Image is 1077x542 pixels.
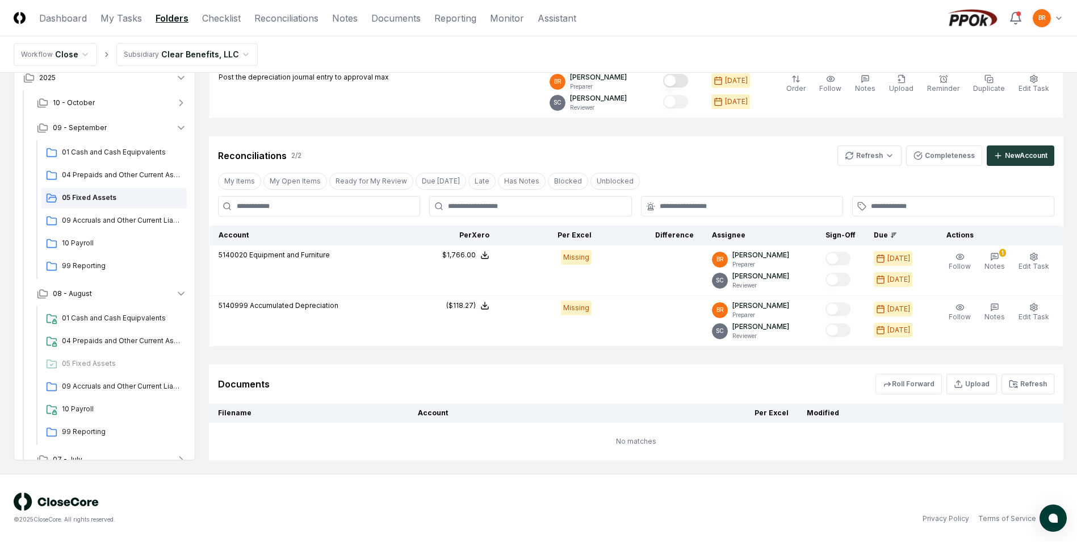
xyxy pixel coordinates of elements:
[570,72,627,82] p: [PERSON_NAME]
[53,123,107,133] span: 09 - September
[28,447,196,472] button: 07 - July
[62,147,182,157] span: 01 Cash and Cash Equipvalents
[703,226,816,245] th: Assignee
[14,90,196,524] div: 2025
[202,11,241,25] a: Checklist
[825,323,850,337] button: Mark complete
[949,262,971,270] span: Follow
[41,234,187,254] a: 10 Payroll
[590,173,640,190] button: Unblocked
[41,422,187,443] a: 99 Reporting
[984,262,1005,270] span: Notes
[219,301,248,310] span: 5140999
[982,250,1007,274] button: 1Notes
[446,301,489,311] button: ($118.27)
[887,304,910,314] div: [DATE]
[62,215,182,226] span: 09 Accruals and Other Current Liabilities
[28,90,196,115] button: 10 - October
[561,250,592,265] div: Missing
[41,399,187,420] a: 10 Payroll
[601,226,703,245] th: Difference
[570,93,627,103] p: [PERSON_NAME]
[39,11,87,25] a: Dashboard
[732,332,789,340] p: Reviewer
[663,74,688,87] button: Mark complete
[889,84,913,93] span: Upload
[561,301,592,315] div: Missing
[1032,8,1052,28] button: BR
[816,226,865,245] th: Sign-Off
[1016,72,1051,96] button: Edit Task
[332,11,358,25] a: Notes
[554,98,561,107] span: SC
[28,281,196,306] button: 08 - August
[490,11,524,25] a: Monitor
[62,336,182,346] span: 04 Prepaids and Other Current Assets
[1019,312,1049,321] span: Edit Task
[978,514,1036,524] a: Terms of Service
[875,374,942,394] button: Roll Forward
[263,173,327,190] button: My Open Items
[946,374,997,394] button: Upload
[28,140,196,281] div: 09 - September
[1019,84,1049,93] span: Edit Task
[937,230,1054,240] div: Actions
[874,230,919,240] div: Due
[855,84,875,93] span: Notes
[1001,374,1054,394] button: Refresh
[14,12,26,24] img: Logo
[14,43,258,66] nav: breadcrumb
[725,97,748,107] div: [DATE]
[14,493,99,511] img: logo
[218,173,261,190] button: My Items
[984,312,1005,321] span: Notes
[53,289,92,299] span: 08 - August
[250,301,338,310] span: Accumulated Depreciation
[396,226,498,245] th: Per Xero
[819,84,841,93] span: Follow
[784,72,808,96] button: Order
[219,230,388,240] div: Account
[41,377,187,397] a: 09 Accruals and Other Current Liabilities
[570,82,627,91] p: Preparer
[53,455,82,465] span: 07 - July
[62,261,182,271] span: 99 Reporting
[973,84,1005,93] span: Duplicate
[156,11,188,25] a: Folders
[1038,14,1046,22] span: BR
[124,49,159,60] div: Subsidiary
[416,173,466,190] button: Due Today
[53,98,95,108] span: 10 - October
[41,331,187,352] a: 04 Prepaids and Other Current Assets
[219,251,248,259] span: 5140020
[62,170,182,180] span: 04 Prepaids and Other Current Assets
[945,9,1000,27] img: PPOk logo
[41,354,187,374] a: 05 Fixed Assets
[28,115,196,140] button: 09 - September
[906,145,982,166] button: Completeness
[41,143,187,163] a: 01 Cash and Cash Equipvalents
[786,84,806,93] span: Order
[62,404,182,414] span: 10 Payroll
[28,306,196,447] div: 08 - August
[732,260,789,269] p: Preparer
[732,250,789,260] p: [PERSON_NAME]
[218,377,270,391] div: Documents
[468,173,496,190] button: Late
[41,308,187,329] a: 01 Cash and Cash Equipvalents
[887,72,916,96] button: Upload
[14,65,196,90] button: 2025
[41,165,187,186] a: 04 Prepaids and Other Current Assets
[949,312,971,321] span: Follow
[716,276,724,285] span: SC
[62,358,182,369] span: 05 Fixed Assets
[887,274,910,285] div: [DATE]
[446,301,476,311] div: ($118.27)
[41,188,187,209] a: 05 Fixed Assets
[663,95,688,109] button: Mark complete
[570,103,627,112] p: Reviewer
[409,403,596,423] th: Account
[538,11,576,25] a: Assistant
[923,514,969,524] a: Privacy Policy
[946,250,973,274] button: Follow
